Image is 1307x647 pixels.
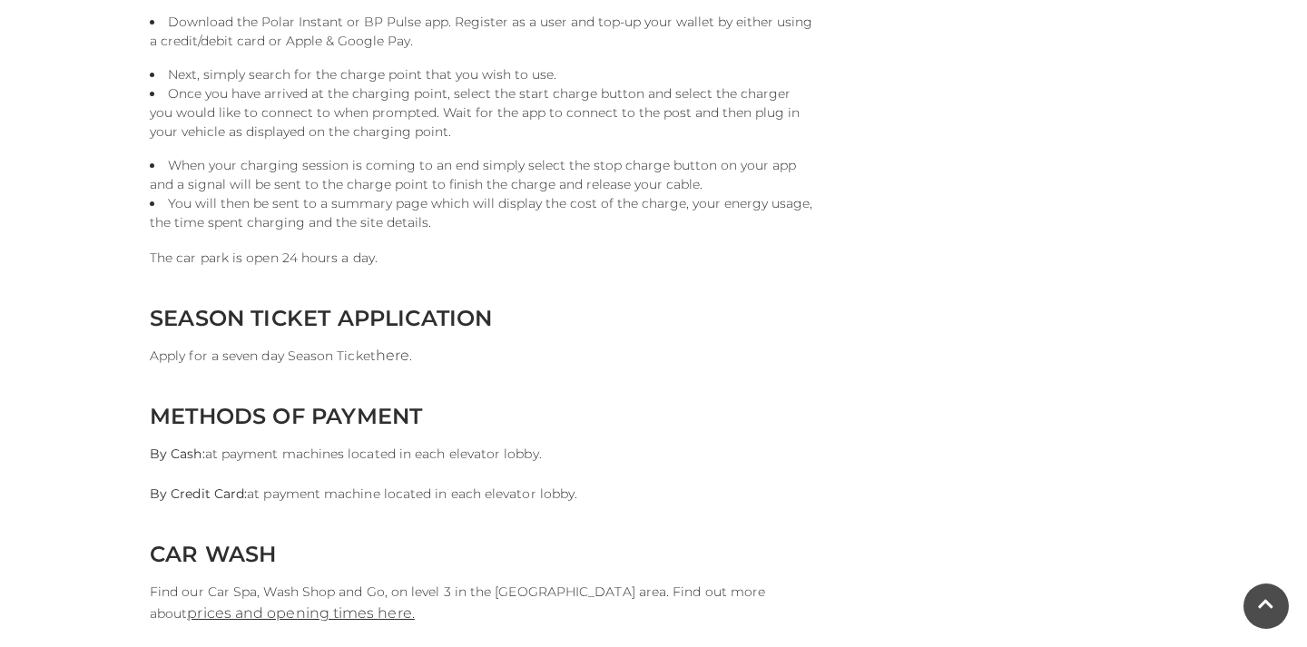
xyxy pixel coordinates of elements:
[150,443,812,465] p: at payment machines located in each elevator lobby.
[150,13,812,51] li: Download the Polar Instant or BP Pulse app. Register as a user and top-up your wallet by either u...
[150,446,205,462] strong: By Cash:
[150,345,812,367] p: Apply for a seven day Season Ticket .
[150,194,812,232] li: You will then be sent to a summary page which will display the cost of the charge, your energy us...
[150,581,812,624] p: Find our Car Spa, Wash Shop and Go, on level 3 in the [GEOGRAPHIC_DATA] area. Find out more about
[150,84,812,142] li: Once you have arrived at the charging point, select the start charge button and select the charge...
[187,604,414,622] a: prices and opening times here.
[150,485,247,502] strong: By Credit Card:
[150,305,812,331] h2: SEASON TICKET APPLICATION
[150,65,812,84] li: Next, simply search for the charge point that you wish to use.
[376,347,409,364] a: here
[150,483,812,505] p: at payment machine located in each elevator lobby.
[150,403,812,429] h2: METHODS OF PAYMENT
[150,541,812,567] h2: CAR WASH
[150,156,812,194] li: When your charging session is coming to an end simply select the stop charge button on your app a...
[150,247,812,269] p: The car park is open 24 hours a day.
